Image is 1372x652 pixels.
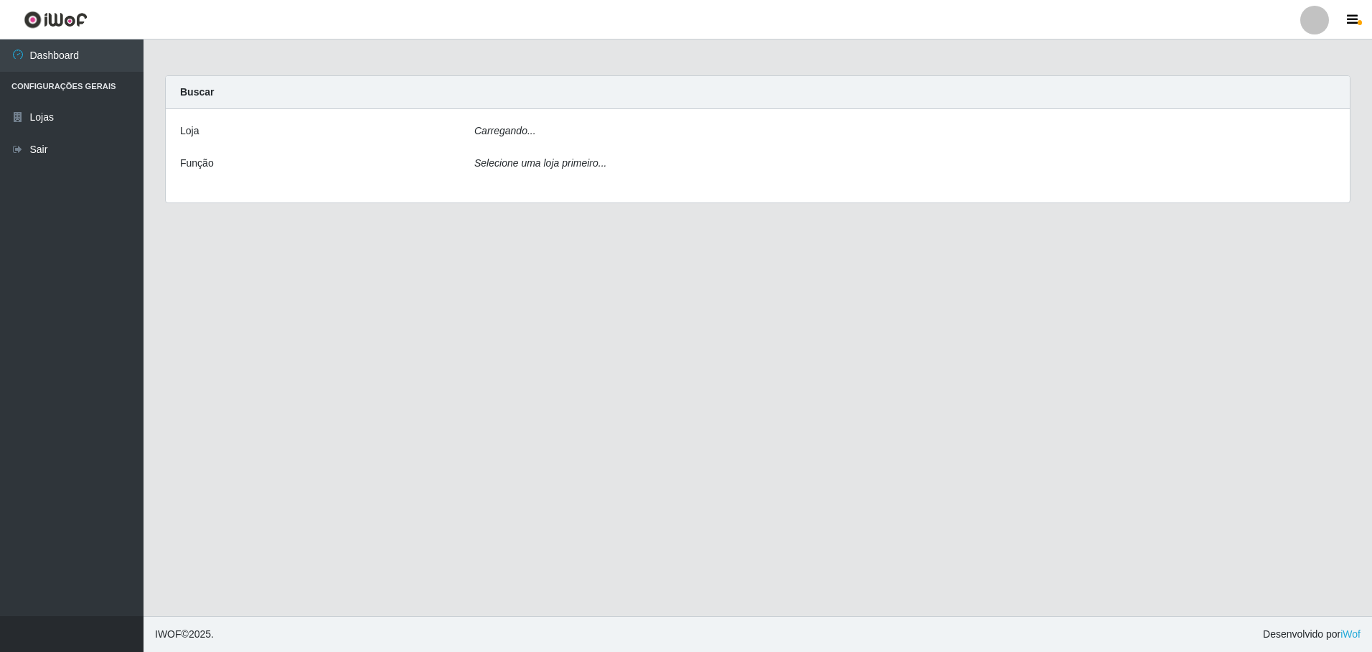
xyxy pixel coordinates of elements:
[180,124,199,139] label: Loja
[180,156,214,171] label: Função
[1263,627,1361,642] span: Desenvolvido por
[155,627,214,642] span: © 2025 .
[474,157,606,169] i: Selecione uma loja primeiro...
[1340,628,1361,640] a: iWof
[474,125,536,136] i: Carregando...
[155,628,182,640] span: IWOF
[24,11,88,29] img: CoreUI Logo
[180,86,214,98] strong: Buscar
